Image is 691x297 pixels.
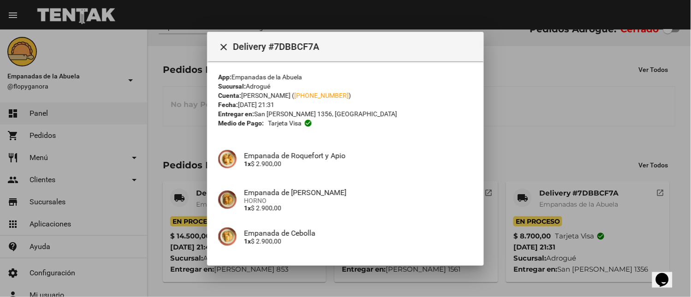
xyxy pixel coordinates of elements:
a: [PHONE_NUMBER] [294,92,349,99]
b: 1x [244,204,251,211]
div: [PERSON_NAME] ( ) [218,91,473,100]
strong: Entregar en: [218,110,254,118]
b: 1x [244,237,251,244]
p: $ 2.900,00 [244,204,473,211]
div: Empanadas de la Abuela [218,72,473,82]
p: $ 2.900,00 [244,160,473,167]
mat-icon: check_circle [304,119,312,127]
span: Delivery #7DBBCF7A [233,39,477,54]
b: 1x [244,160,251,167]
button: Cerrar [214,37,233,56]
span: Tarjeta visa [268,119,302,128]
strong: Fecha: [218,101,238,108]
strong: Sucursal: [218,83,246,90]
strong: Cuenta: [218,92,241,99]
h4: Empanada de [PERSON_NAME] [244,188,473,196]
p: $ 2.900,00 [244,237,473,244]
img: f753fea7-0f09-41b3-9a9e-ddb84fc3b359.jpg [218,190,237,209]
span: HORNO [244,196,473,204]
strong: App: [218,73,232,81]
div: Adrogué [218,82,473,91]
strong: Medio de Pago: [218,119,264,128]
iframe: chat widget [652,260,682,288]
div: [DATE] 21:31 [218,100,473,109]
div: San [PERSON_NAME] 1356, [GEOGRAPHIC_DATA] [218,109,473,119]
mat-icon: Cerrar [218,42,229,53]
h4: Empanada de Cebolla [244,228,473,237]
h4: Empanada de Roquefort y Apio [244,151,473,160]
img: d59fadef-f63f-4083-8943-9e902174ec49.jpg [218,150,237,168]
img: 4c2ccd53-78ad-4b11-8071-b758d1175bd1.jpg [218,227,237,246]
